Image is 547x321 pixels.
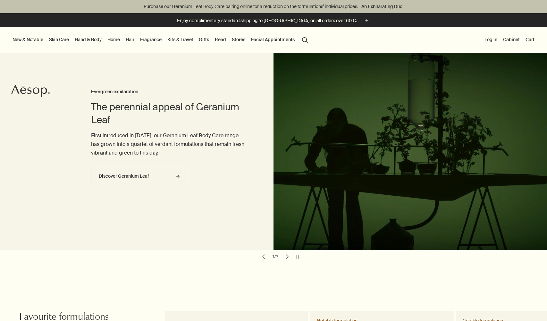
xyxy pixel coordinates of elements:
[11,27,311,53] nav: primary
[250,35,296,44] a: Facial Appointments
[177,17,357,24] p: Enjoy complimentary standard shipping to [GEOGRAPHIC_DATA] on all orders over 60 €.
[483,35,499,44] button: Log in
[360,3,404,10] a: An Exhilarating Duo
[259,252,268,261] button: previous slide
[283,252,292,261] button: next slide
[299,33,311,46] button: Open search
[483,27,536,53] nav: supplementary
[124,35,136,44] a: Hair
[271,254,280,260] div: 1 / 3
[214,35,227,44] a: Read
[177,17,370,24] button: Enjoy complimentary standard shipping to [GEOGRAPHIC_DATA] on all orders over 60 €.
[11,85,50,97] svg: Aesop
[139,35,163,44] a: Fragrance
[6,3,541,10] p: Purchase our Geranium Leaf Body Care pairing online for a reduction on the formulations’ individu...
[48,35,70,44] a: Skin Care
[11,85,50,99] a: Aesop
[166,35,194,44] a: Kits & Travel
[524,35,536,44] button: Cart
[11,35,45,44] button: New & Notable
[91,88,248,96] h3: Evergreen exhilaration
[91,101,248,126] h2: The perennial appeal of Geranium Leaf
[198,35,210,44] a: Gifts
[106,35,121,44] a: Home
[293,252,302,261] button: pause
[502,35,521,44] a: Cabinet
[73,35,103,44] a: Hand & Body
[91,167,187,186] a: Discover Geranium Leaf
[231,35,247,44] button: Stores
[91,131,248,157] p: First introduced in [DATE], our Geranium Leaf Body Care range has grown into a quartet of verdant...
